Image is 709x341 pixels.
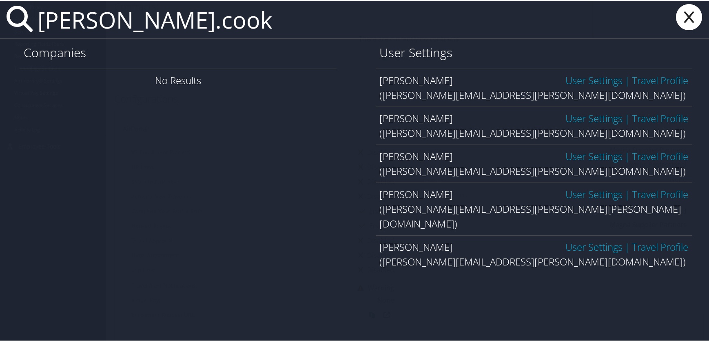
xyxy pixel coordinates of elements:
[565,111,623,124] a: User Settings
[380,111,453,124] span: [PERSON_NAME]
[623,149,632,162] span: |
[623,111,632,124] span: |
[380,149,453,162] span: [PERSON_NAME]
[623,73,632,86] span: |
[380,73,453,86] span: [PERSON_NAME]
[380,125,689,140] div: ([PERSON_NAME][EMAIL_ADDRESS][PERSON_NAME][DOMAIN_NAME])
[565,239,623,253] a: User Settings
[24,43,332,60] h1: Companies
[565,187,623,200] a: User Settings
[565,149,623,162] a: User Settings
[632,111,688,124] a: View OBT Profile
[623,187,632,200] span: |
[632,73,688,86] a: View OBT Profile
[380,87,689,102] div: ([PERSON_NAME][EMAIL_ADDRESS][PERSON_NAME][DOMAIN_NAME])
[623,239,632,253] span: |
[380,187,453,200] span: [PERSON_NAME]
[380,163,689,178] div: ([PERSON_NAME][EMAIL_ADDRESS][PERSON_NAME][DOMAIN_NAME])
[632,187,688,200] a: View OBT Profile
[380,239,453,253] span: [PERSON_NAME]
[380,201,689,230] div: ([PERSON_NAME][EMAIL_ADDRESS][PERSON_NAME][PERSON_NAME][DOMAIN_NAME])
[565,73,623,86] a: User Settings
[380,43,689,60] h1: User Settings
[20,68,337,91] div: No Results
[632,149,688,162] a: View OBT Profile
[380,254,689,268] div: ([PERSON_NAME][EMAIL_ADDRESS][PERSON_NAME][DOMAIN_NAME])
[632,239,688,253] a: View OBT Profile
